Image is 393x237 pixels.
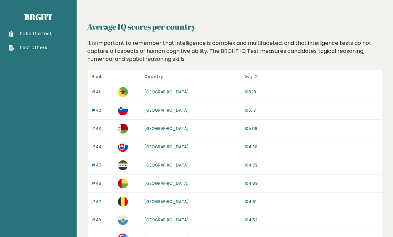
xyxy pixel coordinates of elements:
[144,217,189,223] a: [GEOGRAPHIC_DATA]
[244,144,378,150] p: 104.80
[92,73,114,81] p: Rank
[118,197,128,207] img: be.svg
[244,199,378,205] p: 104.61
[144,126,189,131] a: [GEOGRAPHIC_DATA]
[92,217,114,223] p: #48
[92,199,114,205] p: #47
[92,180,114,186] p: #46
[92,89,114,95] p: #41
[144,162,189,168] a: [GEOGRAPHIC_DATA]
[9,30,52,37] a: Take the test
[244,73,378,81] p: Avg IQ
[244,162,378,168] p: 104.72
[9,44,52,51] a: Test others
[118,142,128,152] img: sk.svg
[87,21,382,33] h2: Average IQ scores per country
[244,180,378,186] p: 104.69
[92,126,114,132] p: #43
[24,12,52,22] a: Brght
[144,89,189,95] a: [GEOGRAPHIC_DATA]
[118,105,128,115] img: si.svg
[118,178,128,188] img: gw.svg
[244,217,378,223] p: 104.52
[144,107,189,113] a: [GEOGRAPHIC_DATA]
[92,162,114,168] p: #45
[85,39,385,63] div: It is important to remember that intelligence is complex and multifaceted, and that intelligence ...
[244,89,378,95] p: 105.19
[118,87,128,97] img: gf.svg
[144,180,189,186] a: [GEOGRAPHIC_DATA]
[144,74,163,79] b: Country
[92,107,114,113] p: #42
[92,144,114,150] p: #44
[118,215,128,225] img: sm.svg
[118,160,128,170] img: sy.svg
[244,107,378,113] p: 105.18
[144,199,189,204] a: [GEOGRAPHIC_DATA]
[244,126,378,132] p: 105.09
[144,144,189,150] a: [GEOGRAPHIC_DATA]
[118,124,128,134] img: by.svg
